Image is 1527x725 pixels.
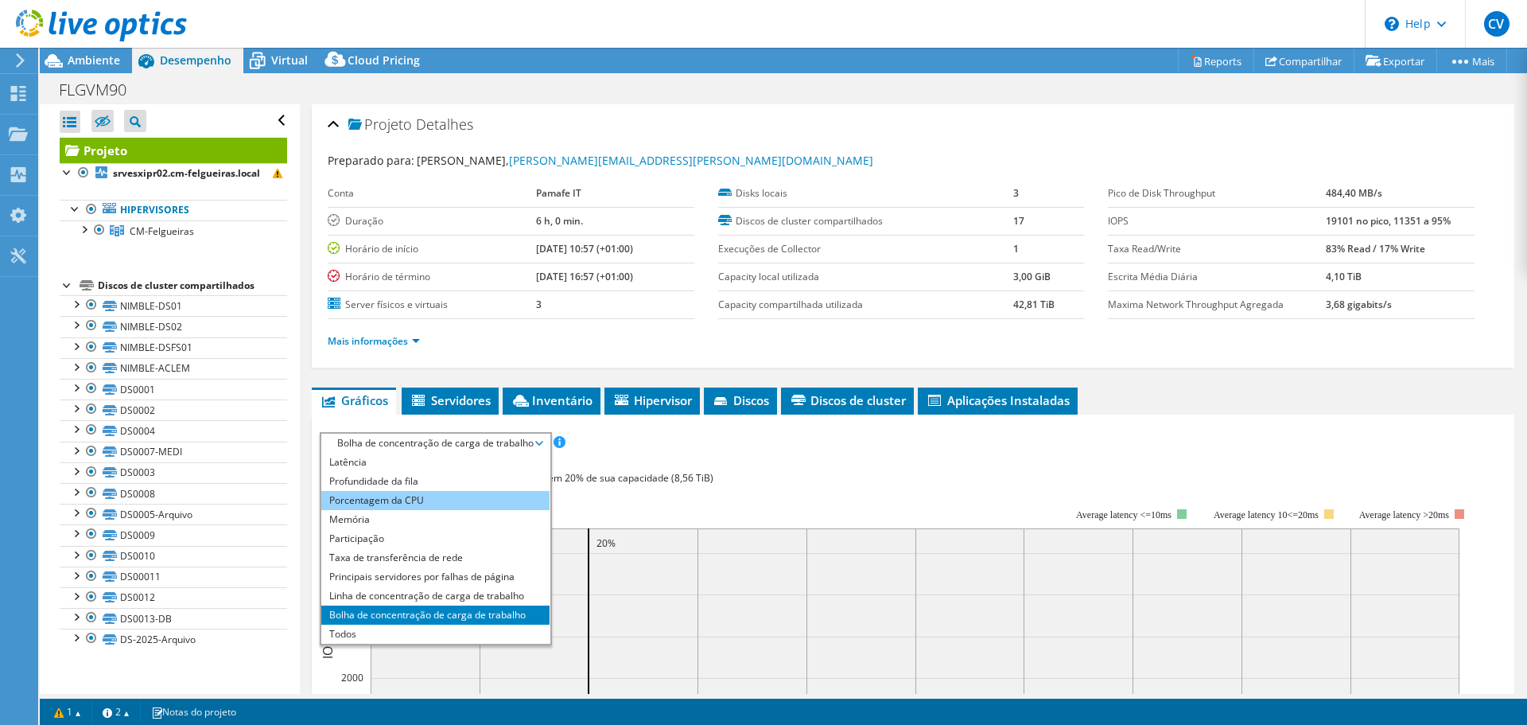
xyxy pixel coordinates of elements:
[789,392,906,408] span: Discos de cluster
[60,483,287,504] a: DS0008
[1436,49,1507,73] a: Mais
[536,270,633,283] b: [DATE] 16:57 (+01:00)
[718,241,1014,257] label: Execuções de Collector
[321,587,550,606] li: Linha de concentração de carga de trabalho
[1326,186,1382,200] b: 484,40 MB/s
[52,81,151,99] h1: FLGVM90
[1326,242,1425,255] b: 83% Read / 17% Write
[536,242,633,255] b: [DATE] 10:57 (+01:00)
[1214,509,1319,520] tspan: Average latency 10<=20ms
[1108,213,1326,229] label: IOPS
[1326,214,1451,228] b: 19101 no pico, 11351 a 95%
[1326,270,1362,283] b: 4,10 TiB
[271,53,308,68] span: Virtual
[1326,298,1392,311] b: 3,68 gigabits/s
[60,295,287,316] a: NIMBLE-DS01
[319,631,336,659] text: IOPS
[60,358,287,379] a: NIMBLE-ACLEM
[60,163,287,184] a: srvesxipr02.cm-felgueiras.local
[321,491,550,510] li: Porcentagem da CPU
[60,220,287,241] a: CM-Felgueiras
[60,608,287,629] a: DS0013-DB
[712,392,769,408] span: Discos
[536,214,583,228] b: 6 h, 0 min.
[60,504,287,524] a: DS0005-Arquivo
[1178,49,1254,73] a: Reports
[328,153,414,168] label: Preparado para:
[1108,241,1326,257] label: Taxa Read/Write
[321,472,550,491] li: Profundidade da fila
[1076,509,1171,520] tspan: Average latency <=10ms
[140,702,247,722] a: Notas do projeto
[328,213,536,229] label: Duração
[417,153,873,168] span: [PERSON_NAME],
[113,166,260,180] b: srvesxipr02.cm-felgueiras.local
[1385,17,1399,31] svg: \n
[43,702,92,722] a: 1
[321,548,550,567] li: Taxa de transferência de rede
[536,186,581,200] b: Pamafe IT
[321,625,550,644] li: Todos
[1013,186,1019,200] b: 3
[328,185,536,201] label: Conta
[511,392,593,408] span: Inventário
[320,392,388,408] span: Gráficos
[60,400,287,420] a: DS0002
[321,510,550,529] li: Memória
[60,442,287,462] a: DS0007-MEDI
[1013,298,1055,311] b: 42,81 TiB
[1013,242,1019,255] b: 1
[91,702,141,722] a: 2
[329,434,542,453] span: Bolha de concentração de carga de trabalho
[321,567,550,587] li: Principais servidores por falhas de página
[60,379,287,400] a: DS0001
[1108,185,1326,201] label: Pico de Disk Throughput
[160,53,231,68] span: Desempenho
[68,53,120,68] span: Ambiente
[60,546,287,567] a: DS0010
[1359,509,1449,520] text: Average latency >20ms
[718,297,1014,313] label: Capacity compartilhada utilizada
[328,241,536,257] label: Horário de início
[536,298,542,311] b: 3
[416,115,473,134] span: Detalhes
[718,185,1014,201] label: Disks locais
[321,529,550,548] li: Participação
[718,213,1014,229] label: Discos de cluster compartilhados
[410,392,491,408] span: Servidores
[328,297,536,313] label: Server físicos e virtuais
[1253,49,1354,73] a: Compartilhar
[60,316,287,337] a: NIMBLE-DS02
[98,276,287,295] div: Discos de cluster compartilhados
[1354,49,1437,73] a: Exportar
[60,420,287,441] a: DS0004
[328,334,420,348] a: Mais informações
[348,53,420,68] span: Cloud Pricing
[60,587,287,608] a: DS0012
[60,462,287,483] a: DS0003
[718,269,1014,285] label: Capacity local utilizada
[1108,297,1326,313] label: Maxima Network Throughput Agregada
[60,138,287,163] a: Projeto
[321,606,550,625] li: Bolha de concentração de carga de trabalho
[60,524,287,545] a: DS0009
[1013,270,1051,283] b: 3,00 GiB
[60,629,287,649] a: DS-2025-Arquivo
[1484,11,1510,37] span: CV
[612,392,692,408] span: Hipervisor
[1108,269,1326,285] label: Escrita Média Diária
[321,453,550,472] li: Latência
[596,536,616,550] text: 20%
[60,337,287,358] a: NIMBLE-DSFS01
[348,117,412,133] span: Projeto
[341,671,363,684] text: 2000
[60,567,287,587] a: DS00011
[130,224,194,238] span: CM-Felgueiras
[60,200,287,220] a: Hipervisores
[432,471,713,485] span: 89% de IOPS se enquadra em 20% de sua capacidade (8,56 TiB)
[926,392,1070,408] span: Aplicações Instaladas
[509,153,873,168] a: [PERSON_NAME][EMAIL_ADDRESS][PERSON_NAME][DOMAIN_NAME]
[328,269,536,285] label: Horário de término
[1013,214,1024,228] b: 17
